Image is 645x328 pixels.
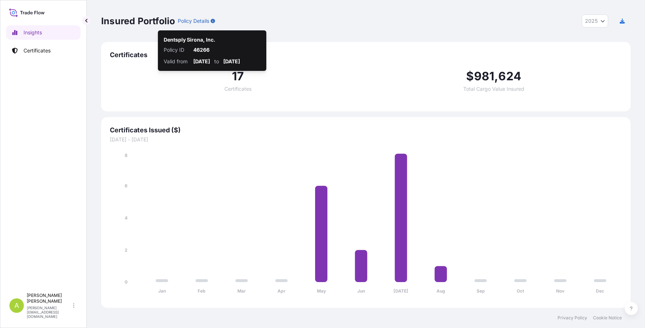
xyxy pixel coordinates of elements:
[23,29,42,36] p: Insights
[466,71,474,82] span: $
[158,288,166,294] tspan: Jan
[237,288,246,294] tspan: Mar
[556,288,565,294] tspan: Nov
[125,153,128,158] tspan: 8
[437,288,445,294] tspan: Aug
[110,51,622,59] span: Certificates
[27,293,72,304] p: [PERSON_NAME] [PERSON_NAME]
[585,17,598,25] span: 2025
[193,58,210,65] p: [DATE]
[394,288,408,294] tspan: [DATE]
[164,46,189,54] p: Policy ID
[232,71,244,82] span: 17
[198,288,206,294] tspan: Feb
[14,302,19,309] span: A
[278,288,285,294] tspan: Apr
[317,288,326,294] tspan: May
[214,58,219,65] p: to
[125,183,128,188] tspan: 6
[110,136,622,143] span: [DATE] - [DATE]
[558,315,587,321] a: Privacy Policy
[110,126,622,135] span: Certificates Issued ($)
[494,71,498,82] span: ,
[474,71,495,82] span: 981
[498,71,521,82] span: 624
[357,288,365,294] tspan: Jun
[6,25,81,40] a: Insights
[582,14,608,27] button: Year Selector
[223,58,240,65] p: [DATE]
[517,288,524,294] tspan: Oct
[193,46,261,54] p: 46266
[463,86,524,91] span: Total Cargo Value Insured
[125,215,128,221] tspan: 4
[125,247,128,253] tspan: 2
[27,306,72,319] p: [PERSON_NAME][EMAIL_ADDRESS][DOMAIN_NAME]
[125,279,128,285] tspan: 0
[164,36,215,43] p: Dentsply Sirona, Inc.
[596,288,604,294] tspan: Dec
[23,47,51,54] p: Certificates
[477,288,485,294] tspan: Sep
[178,17,209,25] p: Policy Details
[224,86,251,91] span: Certificates
[6,43,81,58] a: Certificates
[593,315,622,321] a: Cookie Notice
[101,15,175,27] p: Insured Portfolio
[164,58,189,65] p: Valid from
